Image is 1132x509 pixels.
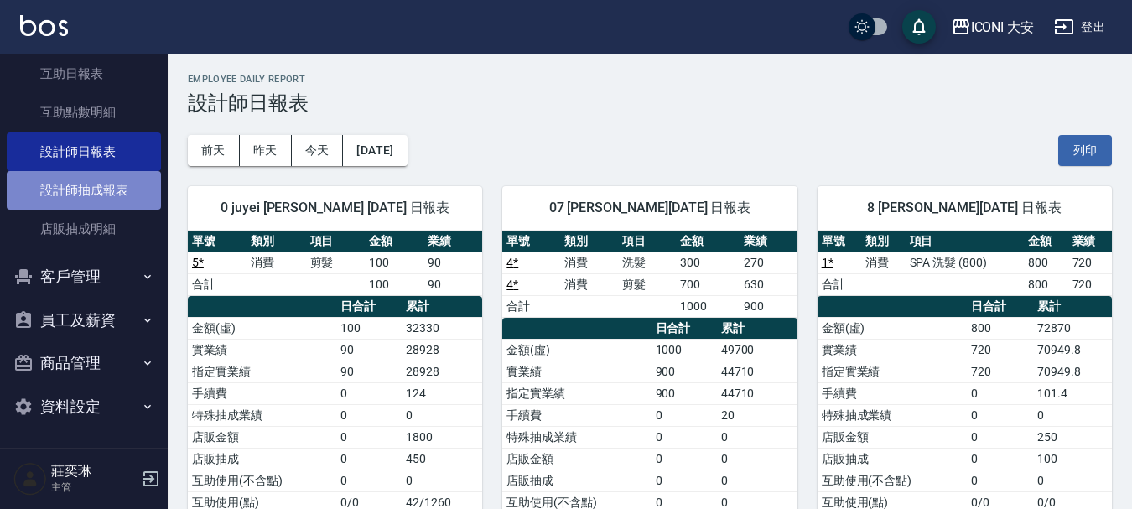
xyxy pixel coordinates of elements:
[676,252,740,273] td: 300
[652,382,717,404] td: 900
[1033,426,1112,448] td: 250
[7,299,161,342] button: 員工及薪資
[652,318,717,340] th: 日合計
[717,470,797,491] td: 0
[502,231,797,318] table: a dense table
[1033,448,1112,470] td: 100
[861,252,905,273] td: 消費
[818,382,968,404] td: 手續費
[502,426,651,448] td: 特殊抽成業績
[740,252,797,273] td: 270
[967,448,1033,470] td: 0
[13,462,47,496] img: Person
[1024,252,1067,273] td: 800
[402,296,482,318] th: 累計
[676,295,740,317] td: 1000
[717,361,797,382] td: 44710
[188,339,336,361] td: 實業績
[402,426,482,448] td: 1800
[740,273,797,295] td: 630
[652,448,717,470] td: 0
[188,361,336,382] td: 指定實業績
[402,382,482,404] td: 124
[7,255,161,299] button: 客戶管理
[423,252,482,273] td: 90
[1033,339,1112,361] td: 70949.8
[502,231,560,252] th: 單號
[818,448,968,470] td: 店販抽成
[306,252,365,273] td: 剪髮
[7,341,161,385] button: 商品管理
[336,470,402,491] td: 0
[967,470,1033,491] td: 0
[906,252,1025,273] td: SPA 洗髮 (800)
[818,404,968,426] td: 特殊抽成業績
[967,404,1033,426] td: 0
[861,231,905,252] th: 類別
[1024,273,1067,295] td: 800
[336,426,402,448] td: 0
[188,74,1112,85] h2: Employee Daily Report
[818,361,968,382] td: 指定實業績
[818,317,968,339] td: 金額(虛)
[188,231,247,252] th: 單號
[402,404,482,426] td: 0
[1068,231,1112,252] th: 業績
[818,470,968,491] td: 互助使用(不含點)
[560,273,618,295] td: 消費
[402,448,482,470] td: 450
[502,361,651,382] td: 實業績
[7,210,161,248] a: 店販抽成明細
[967,382,1033,404] td: 0
[365,273,423,295] td: 100
[1033,382,1112,404] td: 101.4
[967,426,1033,448] td: 0
[336,296,402,318] th: 日合計
[971,17,1035,38] div: ICONI 大安
[818,231,861,252] th: 單號
[188,91,1112,115] h3: 設計師日報表
[967,339,1033,361] td: 720
[292,135,344,166] button: 今天
[402,317,482,339] td: 32330
[240,135,292,166] button: 昨天
[967,296,1033,318] th: 日合計
[7,93,161,132] a: 互助點數明細
[652,470,717,491] td: 0
[818,273,861,295] td: 合計
[740,231,797,252] th: 業績
[336,382,402,404] td: 0
[618,252,676,273] td: 洗髮
[902,10,936,44] button: save
[818,426,968,448] td: 店販金額
[818,231,1112,296] table: a dense table
[652,426,717,448] td: 0
[336,448,402,470] td: 0
[402,470,482,491] td: 0
[502,470,651,491] td: 店販抽成
[7,132,161,171] a: 設計師日報表
[652,404,717,426] td: 0
[818,339,968,361] td: 實業績
[676,273,740,295] td: 700
[944,10,1041,44] button: ICONI 大安
[1058,135,1112,166] button: 列印
[717,426,797,448] td: 0
[188,426,336,448] td: 店販金額
[188,231,482,296] table: a dense table
[502,295,560,317] td: 合計
[717,448,797,470] td: 0
[20,15,68,36] img: Logo
[336,361,402,382] td: 90
[247,231,305,252] th: 類別
[336,339,402,361] td: 90
[188,448,336,470] td: 店販抽成
[618,231,676,252] th: 項目
[838,200,1092,216] span: 8 [PERSON_NAME][DATE] 日報表
[967,317,1033,339] td: 800
[1024,231,1067,252] th: 金額
[188,135,240,166] button: 前天
[188,404,336,426] td: 特殊抽成業績
[336,317,402,339] td: 100
[402,361,482,382] td: 28928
